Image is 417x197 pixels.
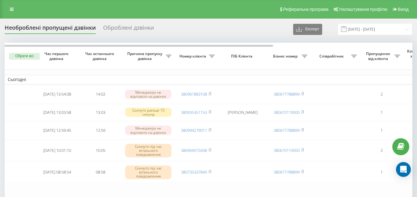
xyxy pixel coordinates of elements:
td: 2 [360,86,403,103]
span: Налаштування профілю [339,7,387,12]
td: [PERSON_NAME] [218,104,267,121]
td: 13:03 [79,104,122,121]
a: 380994279011 [181,127,207,133]
div: Необроблені пропущені дзвінки [5,24,96,34]
td: 1 [360,162,403,182]
td: 1 [360,122,403,139]
span: Час першого дзвінка [40,51,74,61]
a: 380935351153 [181,109,207,115]
a: 380670119000 [274,148,300,153]
div: Скинуто під час вітального повідомлення [125,165,171,179]
div: Оброблені дзвінки [103,24,154,34]
span: Реферальна програма [283,7,329,12]
span: Час останнього дзвінка [84,51,117,61]
a: 380677788899 [274,91,300,97]
button: Обрати всі [9,53,40,60]
span: Вихід [398,7,409,12]
span: Співробітник [314,54,351,59]
td: 1 [360,104,403,121]
td: [DATE] 13:54:08 [36,86,79,103]
span: Бізнес номер [270,54,302,59]
td: 10:05 [79,140,122,161]
a: 380969073438 [181,148,207,153]
button: Експорт [293,24,322,35]
a: 380735337840 [181,169,207,175]
td: [DATE] 10:01:10 [36,140,79,161]
span: Пропущених від клієнта [363,51,394,61]
td: [DATE] 13:03:58 [36,104,79,121]
td: 08:58 [79,162,122,182]
a: 380961883108 [181,91,207,97]
span: ПІБ Клієнта [223,54,262,59]
div: Менеджери не відповіли на дзвінок [125,90,171,99]
div: Open Intercom Messenger [396,162,411,177]
a: 380670119000 [274,109,300,115]
td: 2 [360,140,403,161]
td: [DATE] 12:59:45 [36,122,79,139]
span: Номер клієнта [178,54,209,59]
span: Причина пропуску дзвінка [125,51,166,61]
div: Скинуто під час вітального повідомлення [125,144,171,157]
td: 14:02 [79,86,122,103]
td: [DATE] 08:58:54 [36,162,79,182]
div: Менеджери не відповіли на дзвінок [125,126,171,135]
div: Скинуто раніше 10 секунд [125,108,171,117]
a: 380677788899 [274,169,300,175]
a: 380677788899 [274,127,300,133]
td: 12:59 [79,122,122,139]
